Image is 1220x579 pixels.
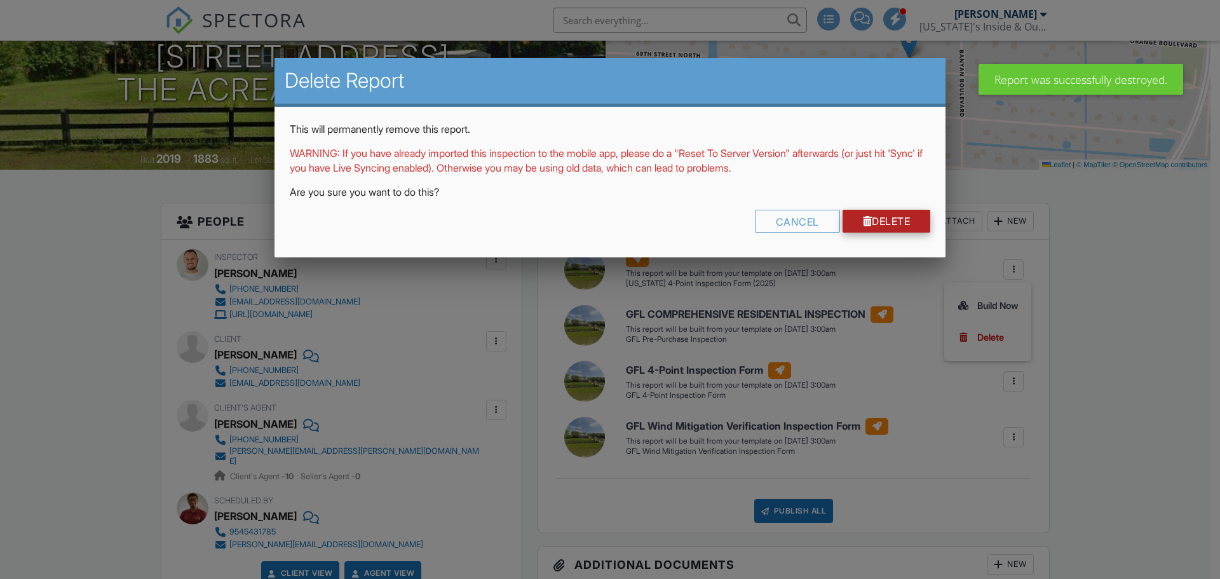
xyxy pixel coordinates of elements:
div: Cancel [755,210,840,233]
a: Delete [843,210,931,233]
p: This will permanently remove this report. [290,122,930,136]
p: WARNING: If you have already imported this inspection to the mobile app, please do a "Reset To Se... [290,146,930,175]
h2: Delete Report [285,68,935,93]
div: Report was successfully destroyed. [979,64,1183,95]
p: Are you sure you want to do this? [290,185,930,199]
